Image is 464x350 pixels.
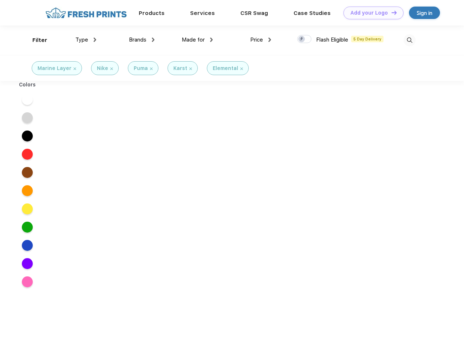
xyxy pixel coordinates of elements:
[74,67,76,70] img: filter_cancel.svg
[139,10,165,16] a: Products
[94,38,96,42] img: dropdown.png
[190,10,215,16] a: Services
[129,36,146,43] span: Brands
[210,38,213,42] img: dropdown.png
[240,10,268,16] a: CSR Swag
[351,36,384,42] span: 5 Day Delivery
[404,34,416,46] img: desktop_search.svg
[75,36,88,43] span: Type
[152,38,154,42] img: dropdown.png
[417,9,432,17] div: Sign in
[268,38,271,42] img: dropdown.png
[38,65,71,72] div: Marine Layer
[97,65,108,72] div: Nike
[43,7,129,19] img: fo%20logo%202.webp
[182,36,205,43] span: Made for
[32,36,47,44] div: Filter
[240,67,243,70] img: filter_cancel.svg
[150,67,153,70] img: filter_cancel.svg
[213,65,238,72] div: Elemental
[250,36,263,43] span: Price
[316,36,348,43] span: Flash Eligible
[173,65,187,72] div: Karst
[110,67,113,70] img: filter_cancel.svg
[13,81,42,89] div: Colors
[134,65,148,72] div: Puma
[189,67,192,70] img: filter_cancel.svg
[350,10,388,16] div: Add your Logo
[392,11,397,15] img: DT
[409,7,440,19] a: Sign in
